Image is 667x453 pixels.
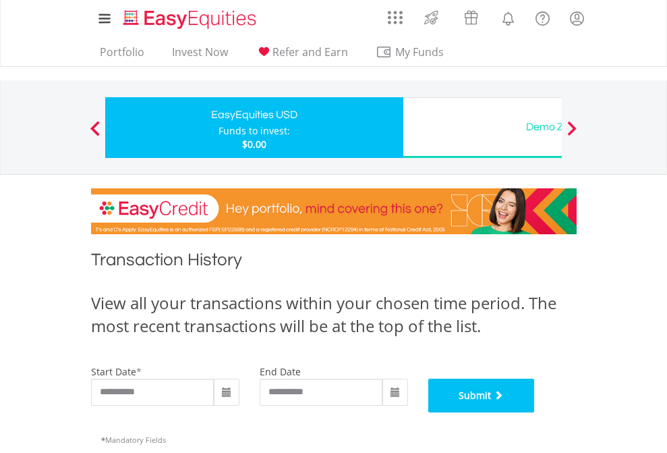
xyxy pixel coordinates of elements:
[558,128,585,141] button: Next
[94,45,150,66] a: Portfolio
[91,248,577,278] h1: Transaction History
[113,105,395,124] div: EasyEquities USD
[460,7,482,28] img: vouchers-v2.svg
[91,292,577,338] div: View all your transactions within your chosen time period. The most recent transactions will be a...
[219,124,290,138] div: Funds to invest:
[82,128,109,141] button: Previous
[242,138,266,151] span: $0.00
[451,3,491,28] a: Vouchers
[260,365,301,378] label: end date
[491,3,525,30] a: Notifications
[272,45,348,59] span: Refer and Earn
[121,8,262,30] img: EasyEquities_Logo.png
[525,3,560,30] a: FAQ's and Support
[428,379,535,412] button: Submit
[560,3,594,33] a: My Profile
[91,188,577,234] img: EasyCredit Promotion Banner
[101,435,166,445] span: Mandatory Fields
[379,3,411,25] a: AppsGrid
[420,7,442,28] img: thrive-v2.svg
[376,43,464,61] span: My Funds
[250,45,353,66] a: Refer and Earn
[91,365,136,378] label: start date
[118,3,262,30] a: Home page
[388,10,403,25] img: grid-menu-icon.svg
[167,45,233,66] a: Invest Now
